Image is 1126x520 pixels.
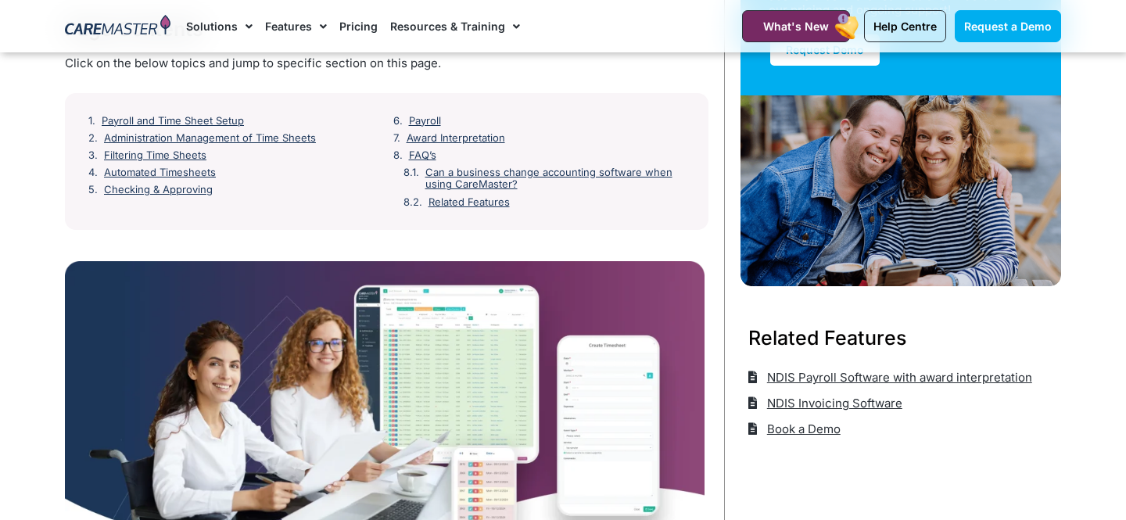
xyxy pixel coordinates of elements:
[763,390,902,416] span: NDIS Invoicing Software
[864,10,946,42] a: Help Centre
[409,149,436,162] a: FAQ’s
[763,20,829,33] span: What's New
[763,416,841,442] span: Book a Demo
[407,132,505,145] a: Award Interpretation
[964,20,1052,33] span: Request a Demo
[742,10,850,42] a: What's New
[104,149,206,162] a: Filtering Time Sheets
[748,390,902,416] a: NDIS Invoicing Software
[104,132,316,145] a: Administration Management of Time Sheets
[104,167,216,179] a: Automated Timesheets
[65,55,708,72] div: Click on the below topics and jump to specific section on this page.
[741,95,1061,286] img: Support Worker and NDIS Participant out for a coffee.
[102,115,244,127] a: Payroll and Time Sheet Setup
[65,15,170,38] img: CareMaster Logo
[763,364,1032,390] span: NDIS Payroll Software with award interpretation
[429,196,510,209] a: Related Features
[425,167,686,191] a: Can a business change accounting software when using CareMaster?
[748,416,841,442] a: Book a Demo
[104,184,213,196] a: Checking & Approving
[873,20,937,33] span: Help Centre
[409,115,441,127] a: Payroll
[748,364,1032,390] a: NDIS Payroll Software with award interpretation
[748,324,1053,352] h3: Related Features
[955,10,1061,42] a: Request a Demo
